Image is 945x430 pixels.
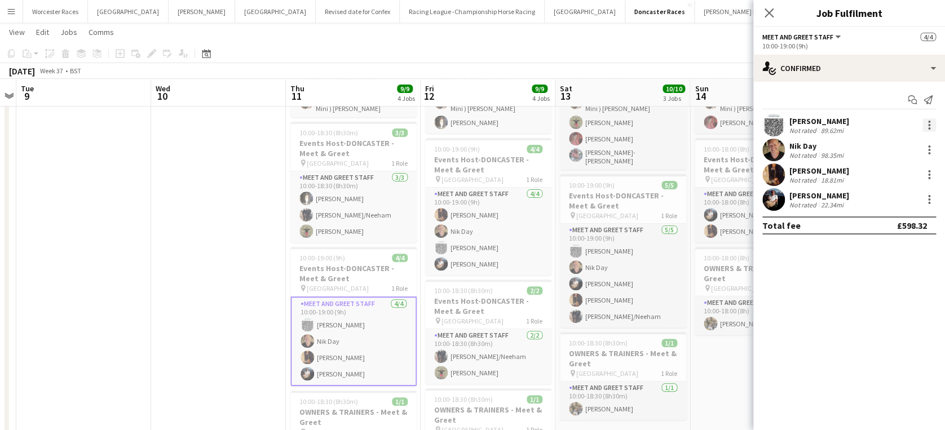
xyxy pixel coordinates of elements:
[441,317,504,325] span: [GEOGRAPHIC_DATA]
[425,405,551,425] h3: OWNERS & TRAINERS - Meet & Greet
[527,286,542,295] span: 2/2
[693,90,708,103] span: 14
[23,1,88,23] button: Worcester Races
[307,284,369,292] span: [GEOGRAPHIC_DATA]
[789,166,849,176] div: [PERSON_NAME]
[398,94,415,103] div: 4 Jobs
[695,138,821,242] app-job-card: 10:00-18:00 (8h)2/2Events Host-DONCASTER - Meet & Greet [GEOGRAPHIC_DATA]1 RoleMeet and Greet Sta...
[441,175,504,184] span: [GEOGRAPHIC_DATA]
[695,188,821,242] app-card-role: Meet and Greet Staff2/210:00-18:00 (8h)[PERSON_NAME][PERSON_NAME]
[56,25,82,39] a: Jobs
[290,122,417,242] app-job-card: 10:00-18:30 (8h30m)3/3Events Host-DONCASTER - Meet & Greet [GEOGRAPHIC_DATA]1 RoleMeet and Greet ...
[560,224,686,327] app-card-role: Meet and Greet Staff5/510:00-19:00 (9h)[PERSON_NAME]Nik Day[PERSON_NAME][PERSON_NAME][PERSON_NAME...
[711,284,773,292] span: [GEOGRAPHIC_DATA]
[532,94,550,103] div: 4 Jobs
[789,151,819,159] div: Not rated
[307,159,369,167] span: [GEOGRAPHIC_DATA]
[290,138,417,158] h3: Events Host-DONCASTER - Meet & Greet
[391,284,408,292] span: 1 Role
[70,67,81,75] div: BST
[425,154,551,175] h3: Events Host-DONCASTER - Meet & Greet
[290,296,417,386] app-card-role: Meet and Greet Staff4/410:00-19:00 (9h)[PERSON_NAME]Nik Day[PERSON_NAME][PERSON_NAME]
[704,254,749,262] span: 10:00-18:00 (8h)
[290,263,417,283] h3: Events Host-DONCASTER - Meet & Greet
[88,1,169,23] button: [GEOGRAPHIC_DATA]
[84,25,118,39] a: Comms
[89,27,114,37] span: Comms
[695,1,797,23] button: [PERSON_NAME] GAMING Ltd
[425,280,551,384] app-job-card: 10:00-18:30 (8h30m)2/2Events Host-DONCASTER - Meet & Greet [GEOGRAPHIC_DATA]1 RoleMeet and Greet ...
[290,407,417,427] h3: OWNERS & TRAINERS - Meet & Greet
[625,1,695,23] button: Doncaster Races
[560,332,686,420] app-job-card: 10:00-18:30 (8h30m)1/1OWNERS & TRAINERS - Meet & Greet [GEOGRAPHIC_DATA]1 RoleMeet and Greet Staf...
[397,85,413,93] span: 9/9
[299,128,358,137] span: 10:00-18:30 (8h30m)
[391,159,408,167] span: 1 Role
[661,369,677,378] span: 1 Role
[316,1,400,23] button: Revised date for Confex
[290,247,417,386] app-job-card: 10:00-19:00 (9h)4/4Events Host-DONCASTER - Meet & Greet [GEOGRAPHIC_DATA]1 RoleMeet and Greet Sta...
[789,126,819,135] div: Not rated
[560,174,686,327] app-job-card: 10:00-19:00 (9h)5/5Events Host-DONCASTER - Meet & Greet [GEOGRAPHIC_DATA]1 RoleMeet and Greet Sta...
[434,395,493,404] span: 10:00-18:30 (8h30m)
[19,90,34,103] span: 9
[560,382,686,420] app-card-role: Meet and Greet Staff1/110:00-18:30 (8h30m)[PERSON_NAME]
[558,90,572,103] span: 13
[434,145,480,153] span: 10:00-19:00 (9h)
[753,55,945,82] div: Confirmed
[789,141,846,151] div: Nik Day
[661,181,677,189] span: 5/5
[560,76,686,170] app-card-role: Meet and Greet Staff4/410:00-17:00 (7h)[PERSON_NAME] ( known as Mini ) [PERSON_NAME][PERSON_NAME]...
[663,85,685,93] span: 10/10
[789,190,849,201] div: [PERSON_NAME]
[789,176,819,184] div: Not rated
[434,286,493,295] span: 10:00-18:30 (8h30m)
[425,188,551,275] app-card-role: Meet and Greet Staff4/410:00-19:00 (9h)[PERSON_NAME]Nik Day[PERSON_NAME][PERSON_NAME]
[789,116,849,126] div: [PERSON_NAME]
[289,90,304,103] span: 11
[527,145,542,153] span: 4/4
[663,94,685,103] div: 3 Jobs
[576,369,638,378] span: [GEOGRAPHIC_DATA]
[695,263,821,283] h3: OWNERS & TRAINERS - Meet & Greet
[5,25,29,39] a: View
[9,27,25,37] span: View
[423,90,434,103] span: 12
[569,181,615,189] span: 10:00-19:00 (9h)
[560,348,686,369] h3: OWNERS & TRAINERS - Meet & Greet
[789,201,819,209] div: Not rated
[695,154,821,175] h3: Events Host-DONCASTER - Meet & Greet
[819,126,846,135] div: 89.62mi
[762,33,842,41] button: Meet and Greet Staff
[392,254,408,262] span: 4/4
[526,175,542,184] span: 1 Role
[704,145,749,153] span: 10:00-18:00 (8h)
[392,397,408,406] span: 1/1
[60,27,77,37] span: Jobs
[290,171,417,242] app-card-role: Meet and Greet Staff3/310:00-18:30 (8h30m)[PERSON_NAME][PERSON_NAME]/Neeham[PERSON_NAME]
[425,138,551,275] app-job-card: 10:00-19:00 (9h)4/4Events Host-DONCASTER - Meet & Greet [GEOGRAPHIC_DATA]1 RoleMeet and Greet Sta...
[290,83,304,94] span: Thu
[425,296,551,316] h3: Events Host-DONCASTER - Meet & Greet
[762,33,833,41] span: Meet and Greet Staff
[819,201,846,209] div: 22.34mi
[711,175,773,184] span: [GEOGRAPHIC_DATA]
[532,85,547,93] span: 9/9
[21,83,34,94] span: Tue
[695,247,821,335] app-job-card: 10:00-18:00 (8h)1/1OWNERS & TRAINERS - Meet & Greet [GEOGRAPHIC_DATA]1 RoleMeet and Greet Staff1/...
[299,397,358,406] span: 10:00-18:30 (8h30m)
[920,33,936,41] span: 4/4
[661,211,677,220] span: 1 Role
[392,128,408,137] span: 3/3
[526,317,542,325] span: 1 Role
[36,27,49,37] span: Edit
[527,395,542,404] span: 1/1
